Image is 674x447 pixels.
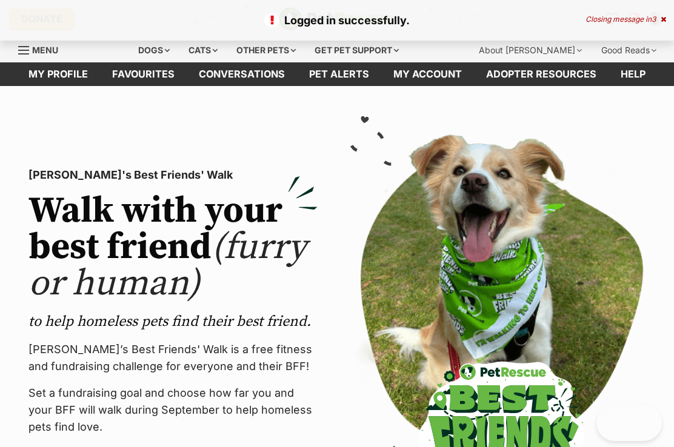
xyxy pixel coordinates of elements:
[187,62,297,86] a: conversations
[596,405,662,441] iframe: Help Scout Beacon - Open
[609,62,658,86] a: Help
[474,62,609,86] a: Adopter resources
[28,167,318,184] p: [PERSON_NAME]'s Best Friends' Walk
[381,62,474,86] a: My account
[306,38,407,62] div: Get pet support
[297,62,381,86] a: Pet alerts
[228,38,304,62] div: Other pets
[470,38,590,62] div: About [PERSON_NAME]
[130,38,178,62] div: Dogs
[32,45,58,55] span: Menu
[593,38,665,62] div: Good Reads
[28,385,318,435] p: Set a fundraising goal and choose how far you and your BFF will walk during September to help hom...
[28,341,318,375] p: [PERSON_NAME]’s Best Friends' Walk is a free fitness and fundraising challenge for everyone and t...
[28,312,318,331] p: to help homeless pets find their best friend.
[28,225,307,306] span: (furry or human)
[18,38,67,60] a: Menu
[28,193,318,302] h2: Walk with your best friend
[16,62,100,86] a: My profile
[180,38,226,62] div: Cats
[100,62,187,86] a: Favourites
